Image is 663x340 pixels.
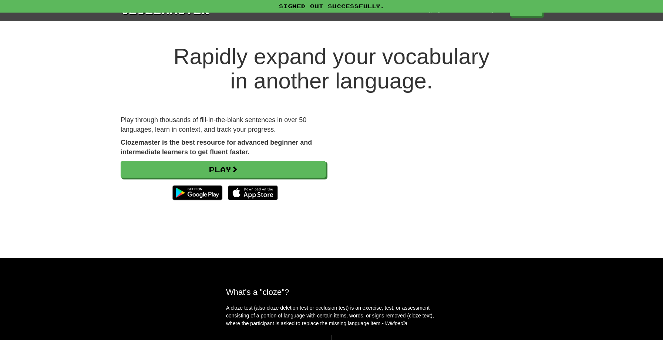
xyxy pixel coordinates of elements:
em: - Wikipedia [382,320,407,326]
img: Download_on_the_App_Store_Badge_US-UK_135x40-25178aeef6eb6b83b96f5f2d004eda3bffbb37122de64afbaef7... [228,185,278,200]
a: Play [121,161,326,178]
p: Play through thousands of fill-in-the-blank sentences in over 50 languages, learn in context, and... [121,115,326,134]
p: A cloze test (also cloze deletion test or occlusion test) is an exercise, test, or assessment con... [226,304,437,327]
h2: What's a "cloze"? [226,287,437,297]
strong: Clozemaster is the best resource for advanced beginner and intermediate learners to get fluent fa... [121,139,312,156]
img: Get it on Google Play [169,182,226,204]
